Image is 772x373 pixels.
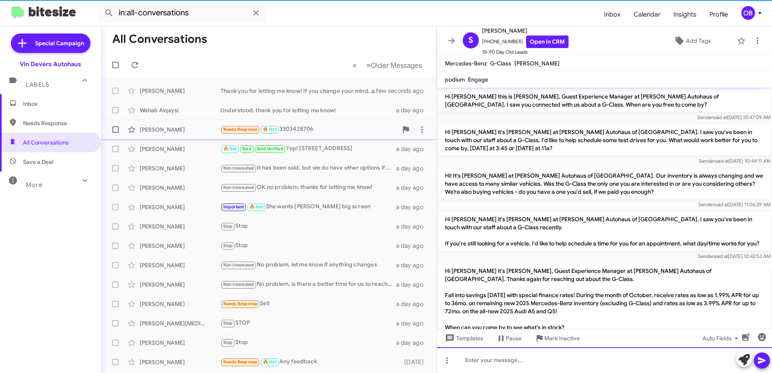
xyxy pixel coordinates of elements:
span: Sender [DATE] 11:06:29 AM [699,201,770,207]
span: said at [714,253,728,259]
div: 3303428706 [220,125,398,134]
div: STOP [220,319,396,328]
div: No problem, is there a better time for us to reach out? [220,280,396,289]
button: OB [734,6,763,20]
div: Understood, thank you for letting me know! [220,106,396,114]
button: Next [361,57,427,73]
span: Sold Verified [257,146,283,151]
span: podium [445,76,465,83]
button: Pause [490,331,528,346]
p: Hi [PERSON_NAME] it's [PERSON_NAME] at [PERSON_NAME] Autohaus of [GEOGRAPHIC_DATA]. I saw you've ... [438,212,770,251]
span: 🔥 Hot [263,127,277,132]
div: a day ago [396,203,430,211]
button: Auto Fields [696,331,748,346]
a: Insights [667,3,703,26]
span: Mercedes-Benz [445,60,487,67]
div: OK no problem, thanks for letting me know! [220,183,396,192]
div: Stop [220,222,396,231]
div: a day ago [396,300,430,308]
div: Sell [220,299,396,308]
div: Stop [220,241,396,250]
span: Save a Deal [23,158,53,166]
span: Not-Interested [223,262,254,268]
div: No problem, let me know if anything changes [220,260,396,270]
span: « [352,60,357,70]
div: a day ago [396,339,430,347]
span: Templates [443,331,483,346]
span: Older Messages [371,61,422,70]
button: Add Tags [651,34,733,48]
div: OB [741,6,755,20]
div: a day ago [396,164,430,172]
span: Stop [223,243,233,248]
div: Vin Devers Autohaus [20,60,81,68]
a: Calendar [627,3,667,26]
a: Inbox [598,3,627,26]
span: 15-90 Day Old Leads [482,48,569,56]
span: said at [715,158,729,164]
div: Stop [220,338,396,347]
span: Not-Interested [223,185,254,190]
div: a day ago [396,106,430,114]
div: [PERSON_NAME] [140,164,220,172]
span: Inbox [23,100,92,108]
span: Mark Inactive [544,331,580,346]
div: [PERSON_NAME] [140,281,220,289]
span: Important [223,204,244,210]
span: Pause [506,331,522,346]
div: a day ago [396,184,430,192]
div: Thank you for letting me know! If you change your mind, please reach out! [220,87,382,95]
span: Auto Fields [703,331,741,346]
span: Sender [DATE] 10:44:11 AM [699,158,770,164]
div: [PERSON_NAME] [140,358,220,366]
div: Any feedback [220,357,401,367]
span: 🔥 Hot [263,359,277,365]
span: Stop [223,321,233,326]
div: Wahab Alqaysi [140,106,220,114]
span: said at [714,201,728,207]
p: Hi [PERSON_NAME] it's [PERSON_NAME], Guest Experience Manager at [PERSON_NAME] Autohaus of [GEOGR... [438,264,770,335]
button: Mark Inactive [528,331,586,346]
div: She wants [PERSON_NAME] big screen [220,202,396,212]
span: Sender [DATE] 10:42:53 AM [698,253,770,259]
span: Not-Interested [223,282,254,287]
span: Needs Response [223,359,258,365]
span: Add Tags [686,34,711,48]
span: 🔥 Hot [250,204,263,210]
button: Previous [348,57,362,73]
div: a day ago [396,222,430,231]
div: [PERSON_NAME] [140,222,220,231]
span: [PERSON_NAME] [482,26,569,36]
div: [PERSON_NAME] [140,184,220,192]
div: a day ago [396,281,430,289]
div: [PERSON_NAME] [140,300,220,308]
div: a day ago [396,261,430,269]
p: Hi! It's [PERSON_NAME] at [PERSON_NAME] Autohaus of [GEOGRAPHIC_DATA]. Our inventory is always ch... [438,168,770,199]
span: Stop [223,340,233,345]
nav: Page navigation example [348,57,427,73]
span: All Conversations [23,138,69,147]
div: [PERSON_NAME] [140,145,220,153]
span: [PERSON_NAME] [514,60,560,67]
a: Special Campaign [11,34,90,53]
span: Not-Interested [223,166,254,171]
a: Open in CRM [526,36,569,48]
span: More [26,181,42,189]
a: Profile [703,3,734,26]
div: [PERSON_NAME] [140,87,220,95]
h1: All Conversations [112,33,207,46]
div: a few seconds ago [382,87,430,95]
div: a day ago [396,145,430,153]
span: S [468,34,473,47]
div: [PERSON_NAME] [140,203,220,211]
div: a day ago [396,319,430,327]
p: Hi [PERSON_NAME] it's [PERSON_NAME] at [PERSON_NAME] Autohaus of [GEOGRAPHIC_DATA]. I saw you've ... [438,125,770,155]
span: Needs Response [223,301,258,306]
input: Search [98,3,267,23]
p: Hi [PERSON_NAME] this is [PERSON_NAME], Guest Experience Manager at [PERSON_NAME] Autohaus of [GE... [438,89,770,112]
div: [PERSON_NAME] [140,126,220,134]
span: Needs Response [23,119,92,127]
